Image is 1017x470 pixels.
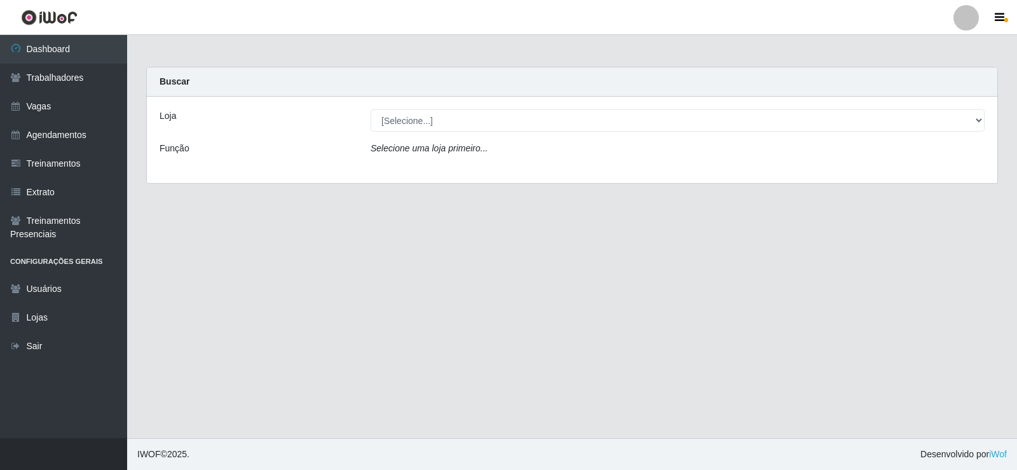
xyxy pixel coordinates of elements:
label: Função [160,142,189,155]
span: IWOF [137,449,161,459]
i: Selecione uma loja primeiro... [371,143,488,153]
img: CoreUI Logo [21,10,78,25]
span: © 2025 . [137,448,189,461]
strong: Buscar [160,76,189,86]
label: Loja [160,109,176,123]
span: Desenvolvido por [920,448,1007,461]
a: iWof [989,449,1007,459]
